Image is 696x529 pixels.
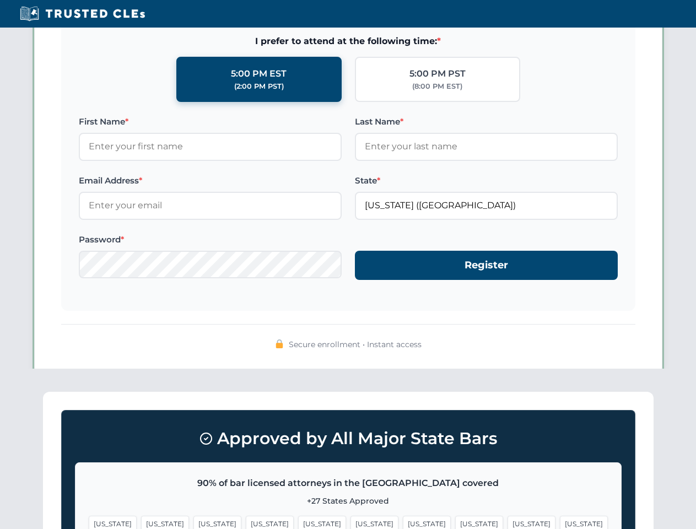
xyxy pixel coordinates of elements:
[79,34,618,48] span: I prefer to attend at the following time:
[79,233,342,246] label: Password
[355,174,618,187] label: State
[17,6,148,22] img: Trusted CLEs
[234,81,284,92] div: (2:00 PM PST)
[412,81,462,92] div: (8:00 PM EST)
[355,192,618,219] input: Florida (FL)
[79,174,342,187] label: Email Address
[79,133,342,160] input: Enter your first name
[355,115,618,128] label: Last Name
[289,338,422,350] span: Secure enrollment • Instant access
[79,192,342,219] input: Enter your email
[89,495,608,507] p: +27 States Approved
[231,67,287,81] div: 5:00 PM EST
[409,67,466,81] div: 5:00 PM PST
[355,133,618,160] input: Enter your last name
[75,424,622,454] h3: Approved by All Major State Bars
[89,476,608,490] p: 90% of bar licensed attorneys in the [GEOGRAPHIC_DATA] covered
[79,115,342,128] label: First Name
[275,339,284,348] img: 🔒
[355,251,618,280] button: Register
